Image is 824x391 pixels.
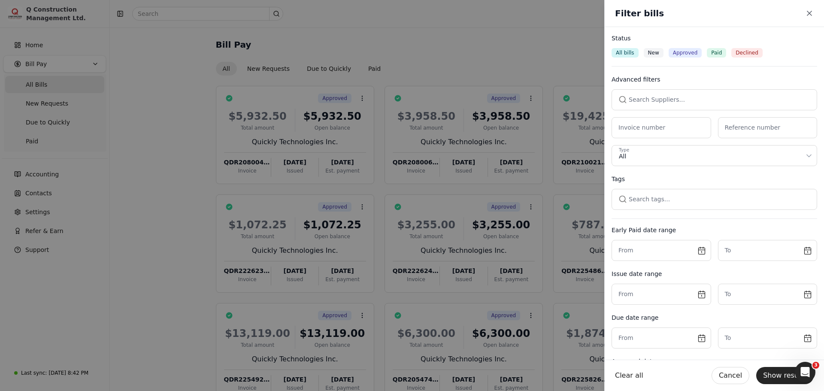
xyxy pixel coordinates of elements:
[673,49,698,57] span: Approved
[612,270,817,279] div: Issue date range
[616,49,634,57] span: All bills
[756,367,814,384] button: Show results
[612,34,817,43] div: Status
[612,284,711,305] button: From
[725,333,731,343] label: To
[812,362,819,369] span: 3
[718,327,818,349] button: To
[712,367,749,384] button: Cancel
[615,7,664,20] h2: Filter bills
[618,290,633,299] label: From
[618,333,633,343] label: From
[619,147,629,154] div: Type
[669,48,702,58] button: Approved
[612,75,817,84] div: Advanced filters
[612,48,639,58] button: All bills
[615,367,643,384] button: Clear all
[648,49,659,57] span: New
[711,49,722,57] span: Paid
[612,327,711,349] button: From
[707,48,726,58] button: Paid
[618,246,633,255] label: From
[736,49,758,57] span: Declined
[612,226,817,235] div: Early Paid date range
[725,290,731,299] label: To
[725,123,781,132] label: Reference number
[795,362,815,382] iframe: Intercom live chat
[718,240,818,261] button: To
[644,48,663,58] button: New
[612,357,817,366] div: Approved date range
[612,313,817,322] div: Due date range
[612,240,711,261] button: From
[718,284,818,305] button: To
[612,175,817,184] div: Tags
[618,123,665,132] label: Invoice number
[725,246,731,255] label: To
[731,48,763,58] button: Declined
